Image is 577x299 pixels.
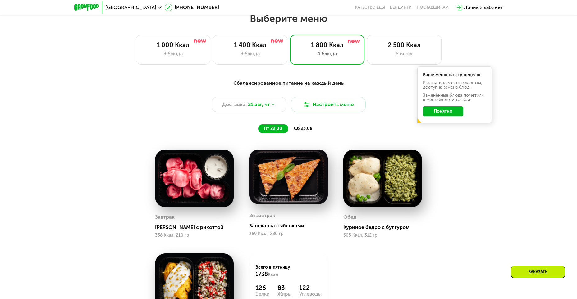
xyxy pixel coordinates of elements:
div: Куриное бедро с булгуром [343,224,427,230]
div: Запеканка с яблоками [249,223,333,229]
div: 389 Ккал, 280 гр [249,231,328,236]
div: Жиры [277,292,291,297]
span: сб 23.08 [294,126,313,131]
h2: Выберите меню [20,12,557,25]
span: [GEOGRAPHIC_DATA] [105,5,156,10]
div: 3 блюда [142,50,204,57]
div: 3 блюда [219,50,281,57]
div: 505 Ккал, 312 гр [343,233,422,238]
span: 1738 [255,271,268,278]
div: 1 800 Ккал [296,41,358,49]
button: Понятно [423,106,463,116]
div: 2 500 Ккал [373,41,435,49]
div: Ваше меню на эту неделю [423,73,486,77]
div: 1 400 Ккал [219,41,281,49]
div: 83 [277,284,291,292]
div: 6 блюд [373,50,435,57]
div: Сбалансированное питание на каждый день [105,79,473,87]
a: Качество еды [355,5,385,10]
a: Вендинги [390,5,412,10]
div: Всего в пятницу [255,264,322,278]
div: Завтрак [155,212,175,222]
div: 126 [255,284,270,292]
div: 122 [299,284,322,292]
div: 2й завтрак [249,211,275,220]
a: [PHONE_NUMBER] [165,4,219,11]
div: поставщикам [417,5,449,10]
div: 4 блюда [296,50,358,57]
div: 1 000 Ккал [142,41,204,49]
div: [PERSON_NAME] с рикоттой [155,224,239,230]
button: Настроить меню [291,97,366,112]
div: Личный кабинет [464,4,503,11]
div: Заказать [511,266,565,278]
div: Углеводы [299,292,322,297]
span: пт 22.08 [264,126,282,131]
div: 338 Ккал, 210 гр [155,233,234,238]
div: В даты, выделенные желтым, доступна замена блюд. [423,81,486,90]
div: Заменённые блюда пометили в меню жёлтой точкой. [423,93,486,102]
div: Обед [343,212,356,222]
div: Белки [255,292,270,297]
span: Доставка: [222,101,247,108]
span: 21 авг, чт [248,101,270,108]
span: Ккал [268,272,278,277]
